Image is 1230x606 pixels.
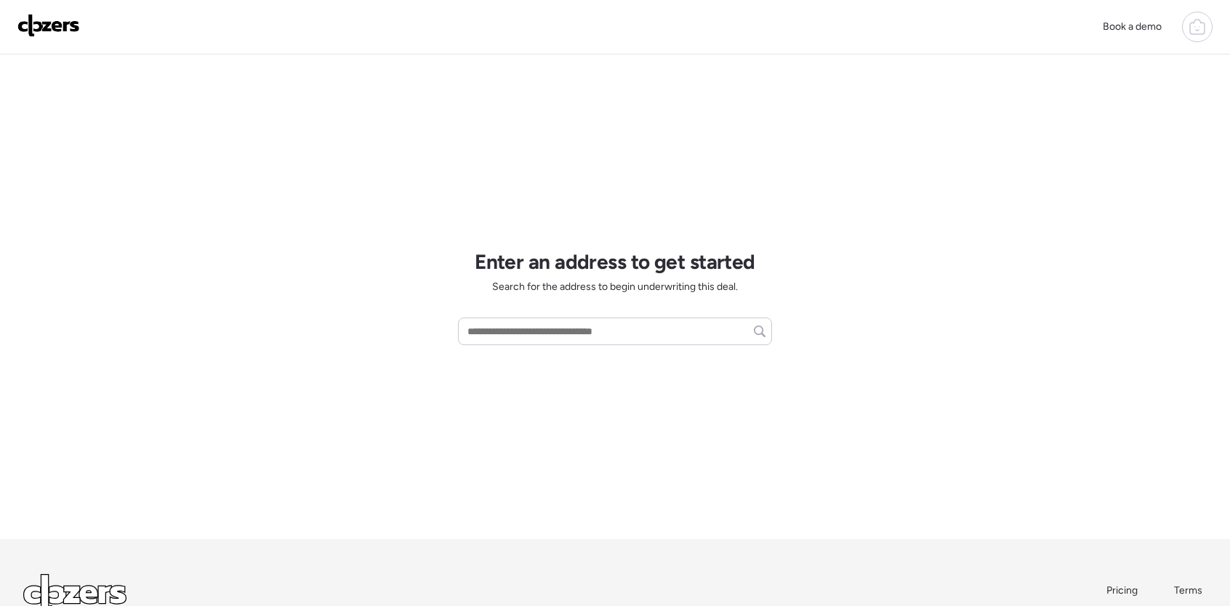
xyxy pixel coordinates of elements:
h1: Enter an address to get started [475,249,755,274]
a: Pricing [1106,583,1139,598]
span: Terms [1174,584,1202,597]
span: Pricing [1106,584,1138,597]
img: Logo [17,14,80,37]
a: Terms [1174,583,1207,598]
span: Book a demo [1103,20,1162,33]
span: Search for the address to begin underwriting this deal. [492,280,738,294]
